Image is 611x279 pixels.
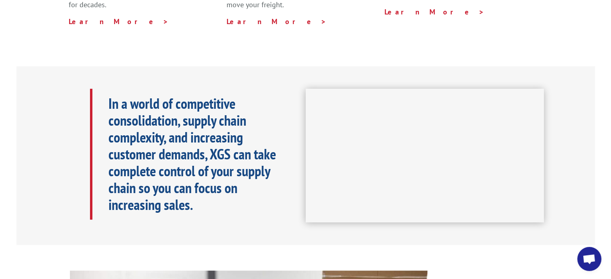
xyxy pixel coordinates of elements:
[69,17,169,26] a: Learn More >
[384,7,484,16] a: Learn More >
[108,94,276,214] b: In a world of competitive consolidation, supply chain complexity, and increasing customer demands...
[577,247,601,271] a: Open chat
[227,17,327,26] a: Learn More >
[306,89,544,223] iframe: XGS Logistics Solutions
